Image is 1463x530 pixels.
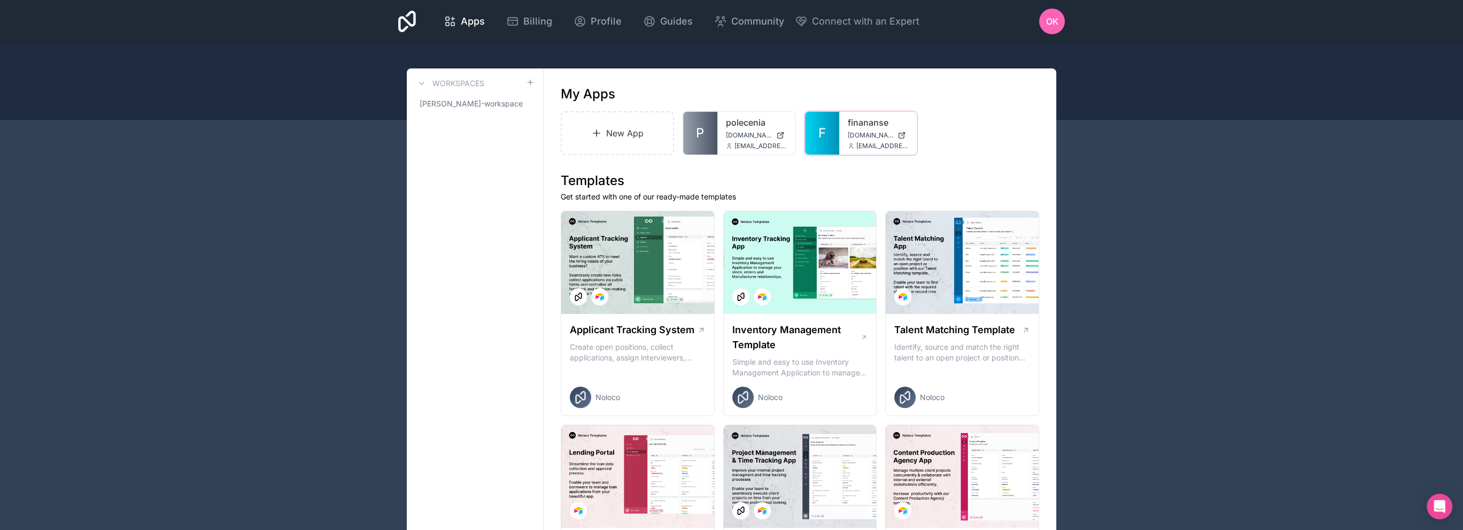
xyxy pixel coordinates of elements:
span: Connect with an Expert [812,14,919,29]
img: Airtable Logo [758,506,767,515]
div: Open Intercom Messenger [1427,494,1452,519]
span: [DOMAIN_NAME] [848,131,894,140]
a: F [805,112,839,155]
a: polecenia [726,116,787,129]
p: Create open positions, collect applications, assign interviewers, centralise candidate feedback a... [570,342,706,363]
button: Connect with an Expert [795,14,919,29]
span: [EMAIL_ADDRESS][DOMAIN_NAME] [734,142,787,150]
p: Get started with one of our ready-made templates [561,191,1039,202]
span: OK [1046,15,1058,28]
h1: Inventory Management Template [732,322,861,352]
img: Airtable Logo [899,293,907,301]
img: Airtable Logo [758,293,767,301]
span: Apps [461,14,485,29]
span: F [818,125,826,142]
h1: Templates [561,172,1039,189]
h1: Talent Matching Template [894,322,1015,337]
p: Simple and easy to use Inventory Management Application to manage your stock, orders and Manufact... [732,357,868,378]
span: Billing [523,14,552,29]
span: Guides [660,14,693,29]
span: [PERSON_NAME]-workspace [420,98,523,109]
span: Noloco [920,392,945,403]
h3: Workspaces [432,78,484,89]
a: Guides [634,10,701,33]
span: Noloco [595,392,620,403]
a: [PERSON_NAME]-workspace [415,94,535,113]
a: finananse [848,116,909,129]
span: P [696,125,704,142]
a: New App [561,111,674,155]
a: [DOMAIN_NAME] [848,131,909,140]
span: [EMAIL_ADDRESS][DOMAIN_NAME] [856,142,909,150]
a: Profile [565,10,630,33]
a: Community [706,10,793,33]
a: Apps [435,10,493,33]
span: Community [731,14,784,29]
h1: Applicant Tracking System [570,322,694,337]
span: Noloco [758,392,783,403]
a: [DOMAIN_NAME] [726,131,787,140]
img: Airtable Logo [595,293,604,301]
a: Workspaces [415,77,484,90]
span: [DOMAIN_NAME] [726,131,772,140]
img: Airtable Logo [574,506,583,515]
span: Profile [591,14,622,29]
a: Billing [498,10,561,33]
a: P [683,112,717,155]
h1: My Apps [561,86,615,103]
p: Identify, source and match the right talent to an open project or position with our Talent Matchi... [894,342,1030,363]
img: Airtable Logo [899,506,907,515]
